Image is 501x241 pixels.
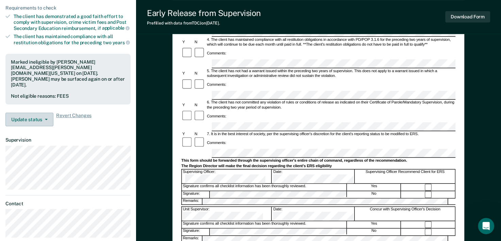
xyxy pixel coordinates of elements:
[181,132,194,136] div: Y
[206,100,456,110] div: 6. The client has not committed any violation of rules or conditions of release as indicated on t...
[194,132,206,136] div: N
[147,21,261,26] div: Prefilled with data from TDCJ on [DATE] .
[347,221,401,228] div: Yes
[5,137,131,143] dt: Supervision
[355,207,455,220] div: Concur with Supervising Officer's Decision
[182,221,347,228] div: Signature confirms all checklist information has been thoroughly reviewed.
[182,191,210,198] div: Signature:
[272,170,355,183] div: Date:
[5,201,131,207] dt: Contact
[182,228,210,236] div: Signature:
[182,170,272,183] div: Supervising Officer:
[38,4,49,15] img: Profile image for Rajan
[102,25,130,31] span: applicable
[19,4,30,15] img: Profile image for Kelly
[347,191,401,198] div: No
[14,34,131,45] div: The client has maintained compliance with all restitution obligations for the preceding two
[6,175,130,186] textarea: Message…
[206,114,228,118] div: Comments:
[21,189,27,194] button: Emoji picker
[11,59,125,88] div: Marked ineligible by [PERSON_NAME][EMAIL_ADDRESS][PERSON_NAME][DOMAIN_NAME][US_STATE] on [DATE]. ...
[29,4,40,15] div: Profile image for Krysty
[11,93,125,99] div: Not eligible reasons: FEES
[182,199,203,205] div: Remarks:
[272,207,355,220] div: Date:
[43,189,49,194] button: Start recording
[478,218,494,234] iframe: Intercom live chat
[32,189,38,194] button: Gif picker
[11,189,16,194] button: Upload attachment
[181,164,455,168] div: The Region Director will make the final decision regarding the client's ERS eligibility
[119,3,132,15] div: Close
[206,37,456,47] div: 4. The client has maintained compliance with all restitution obligations in accordance with PD/PO...
[56,113,91,126] span: Revert Changes
[347,228,401,236] div: No
[4,3,17,16] button: go back
[182,207,272,220] div: Unit Supervisor:
[206,132,456,136] div: 7. It is in the best interest of society, per the supervising officer's discretion for the client...
[347,183,401,191] div: Yes
[113,40,130,45] span: years
[181,40,194,45] div: Y
[117,186,128,197] button: Send a message…
[106,3,119,16] button: Home
[194,71,206,76] div: N
[206,69,456,79] div: 5. The client has not had a warrant issued within the preceding two years of supervision. This do...
[194,103,206,108] div: N
[181,158,455,163] div: This form should be forwarded through the supervising officer's entire chain of command, regardle...
[52,6,76,12] h1: Recidiviz
[181,71,194,76] div: Y
[181,103,194,108] div: Y
[5,113,53,126] button: Update status
[14,14,131,31] div: The client has demonstrated a good faith effort to comply with supervision, crime victim fees and...
[182,183,347,191] div: Signature confirms all checklist information has been thoroughly reviewed.
[355,170,455,183] div: Supervising Officer Recommend Client for ERS
[5,5,131,11] div: Requirements to check
[206,140,228,145] div: Comments:
[206,51,228,55] div: Comments:
[147,8,261,18] div: Early Release from Supervision
[194,40,206,45] div: N
[445,11,490,22] button: Download Form
[206,82,228,87] div: Comments:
